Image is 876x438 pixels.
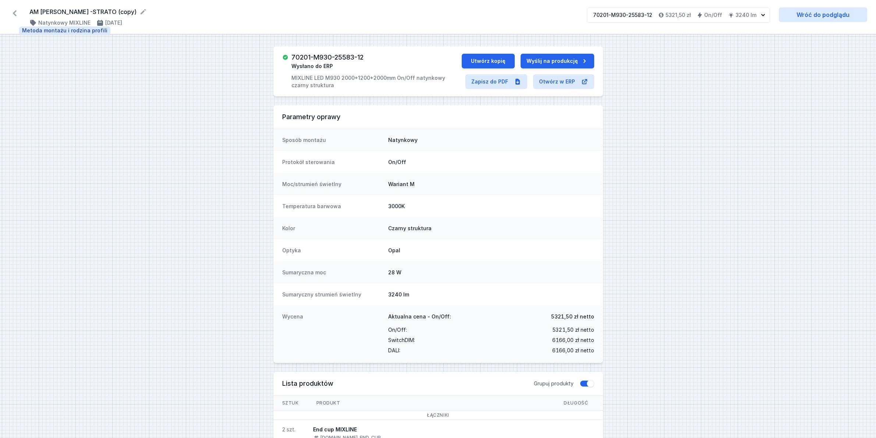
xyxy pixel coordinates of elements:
h3: Lista produktów [282,379,534,388]
dt: Sumaryczny strumień świetlny [282,291,382,298]
form: AM [PERSON_NAME] -STRATO (copy) [29,7,578,16]
div: Metoda montażu i rodzina profili [19,26,110,35]
h4: On/Off [704,11,722,19]
div: 70201-M930-25583-12 [593,11,652,19]
a: Zapisz do PDF [465,74,527,89]
span: On/Off : [388,325,407,335]
span: Grupuj produkty [534,380,574,387]
span: Produkt [308,396,349,410]
a: Wróć do podglądu [779,7,867,22]
dt: Kolor [282,225,382,232]
dt: Protokół sterowania [282,159,382,166]
button: Edytuj nazwę projektu [139,8,147,15]
button: Utwórz kopię [462,54,515,68]
span: SwitchDIM : [388,335,415,345]
h4: 3240 lm [735,11,756,19]
h3: Parametry oprawy [282,113,594,121]
span: 5321,50 zł netto [552,325,594,335]
h3: Łączniki [282,412,594,418]
dd: Opal [388,247,594,254]
h4: 5321,50 zł [666,11,691,19]
h4: Natynkowy MIXLINE [38,19,91,26]
dt: Sposób montażu [282,136,382,144]
div: End cup MIXLINE [313,426,381,433]
span: 5321,50 zł netto [551,313,594,320]
dd: Natynkowy [388,136,594,144]
span: Długość [555,396,597,410]
dt: Wycena [282,313,382,356]
span: 6166,00 zł netto [552,335,594,345]
p: MIXLINE LED M930 2000+1200+2000mm On/Off natynkowy czarny struktura [291,74,462,89]
div: 2 szt. [282,426,295,433]
dd: 3000K [388,203,594,210]
button: Grupuj produkty [579,380,594,387]
dt: Sumaryczna moc [282,269,382,276]
dd: 28 W [388,269,594,276]
h3: 70201-M930-25583-12 [291,54,363,61]
button: Wyślij na produkcję [521,54,594,68]
dd: Czarny struktura [388,225,594,232]
span: Wysłano do ERP [291,63,333,70]
dt: Optyka [282,247,382,254]
span: Aktualna cena - On/Off: [388,313,451,320]
h4: [DATE] [105,19,122,26]
dt: Moc/strumień świetlny [282,181,382,188]
span: Sztuk [273,396,308,410]
dt: Temperatura barwowa [282,203,382,210]
button: 70201-M930-25583-125321,50 złOn/Off3240 lm [587,7,770,23]
dd: 3240 lm [388,291,594,298]
a: Otwórz w ERP [533,74,594,89]
dd: On/Off [388,159,594,166]
span: 6166,00 zł netto [552,345,594,356]
span: DALI : [388,345,400,356]
dd: Wariant M [388,181,594,188]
